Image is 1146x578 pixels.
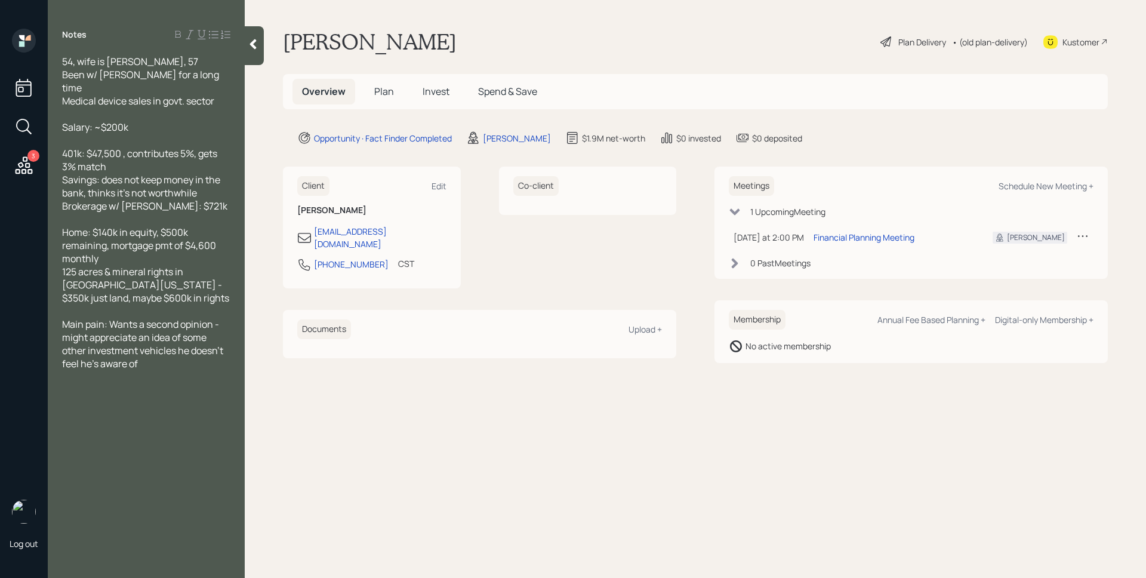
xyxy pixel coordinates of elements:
[62,29,87,41] label: Notes
[283,29,457,55] h1: [PERSON_NAME]
[432,180,446,192] div: Edit
[62,318,225,370] span: Main pain: Wants a second opinion - might appreciate an idea of some other investment vehicles he...
[374,85,394,98] span: Plan
[745,340,831,352] div: No active membership
[62,121,128,134] span: Salary: ~$200k
[62,147,227,213] span: 401k: $47,500 , contributes 5%, gets 3% match Savings: does not keep money in the bank, thinks it...
[10,538,38,549] div: Log out
[423,85,449,98] span: Invest
[314,225,446,250] div: [EMAIL_ADDRESS][DOMAIN_NAME]
[297,176,329,196] h6: Client
[297,205,446,216] h6: [PERSON_NAME]
[814,231,914,244] div: Financial Planning Meeting
[1062,36,1099,48] div: Kustomer
[750,257,811,269] div: 0 Past Meeting s
[1007,232,1065,243] div: [PERSON_NAME]
[999,180,1093,192] div: Schedule New Meeting +
[676,132,721,144] div: $0 invested
[12,500,36,524] img: james-distasi-headshot.png
[314,258,389,270] div: [PHONE_NUMBER]
[729,310,785,330] h6: Membership
[582,132,645,144] div: $1.9M net-worth
[734,231,804,244] div: [DATE] at 2:00 PM
[478,85,537,98] span: Spend & Save
[877,314,985,325] div: Annual Fee Based Planning +
[297,319,351,339] h6: Documents
[62,55,221,107] span: 54, wife is [PERSON_NAME], 57 Been w/ [PERSON_NAME] for a long time Medical device sales in govt....
[62,226,229,305] span: Home: $140k in equity, $500k remaining, mortgage pmt of $4,600 monthly 125 acres & mineral rights...
[513,176,559,196] h6: Co-client
[952,36,1028,48] div: • (old plan-delivery)
[398,257,414,270] div: CST
[898,36,946,48] div: Plan Delivery
[750,205,825,218] div: 1 Upcoming Meeting
[629,324,662,335] div: Upload +
[302,85,346,98] span: Overview
[27,150,39,162] div: 3
[483,132,551,144] div: [PERSON_NAME]
[729,176,774,196] h6: Meetings
[752,132,802,144] div: $0 deposited
[995,314,1093,325] div: Digital-only Membership +
[314,132,452,144] div: Opportunity · Fact Finder Completed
